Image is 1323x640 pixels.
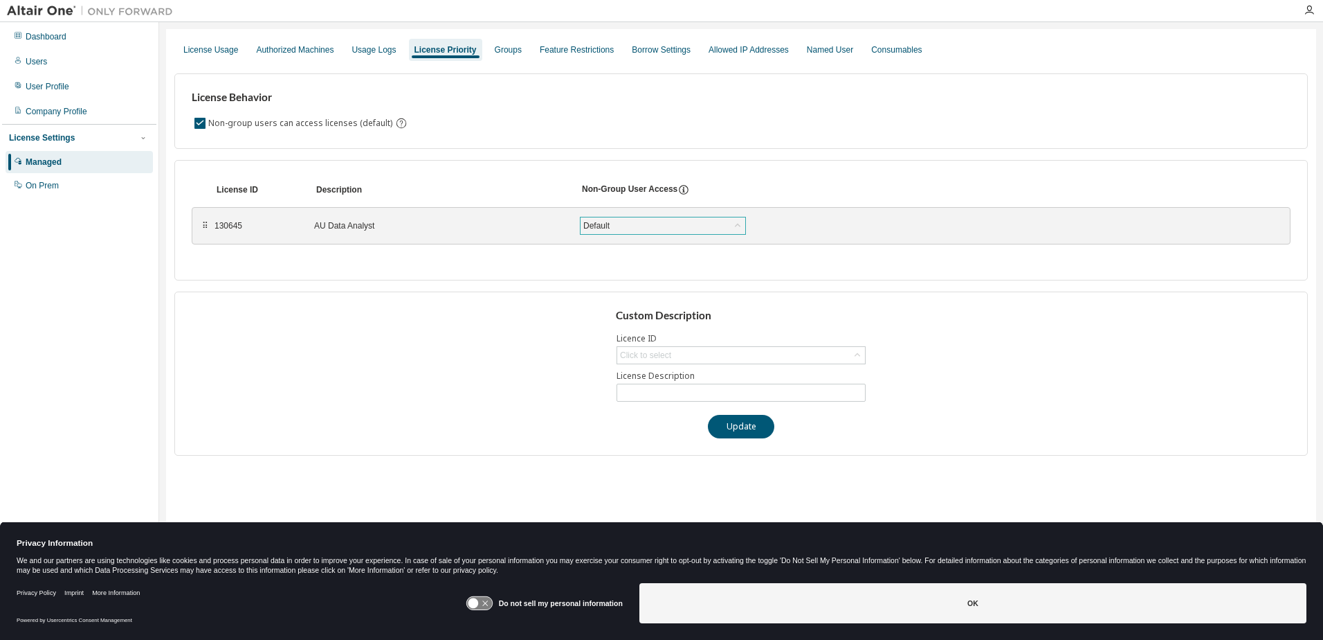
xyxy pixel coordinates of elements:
button: Update [708,415,774,438]
label: Non-group users can access licenses (default) [208,115,395,132]
div: License Priority [414,44,477,55]
label: Licence ID [617,333,866,344]
div: Groups [495,44,522,55]
div: Borrow Settings [632,44,691,55]
div: License Settings [9,132,75,143]
div: License Usage [183,44,238,55]
div: Click to select [617,347,865,364]
img: Altair One [7,4,180,18]
div: Company Profile [26,106,87,117]
div: Usage Logs [352,44,396,55]
svg: By default any user not assigned to any group can access any license. Turn this setting off to di... [395,117,408,130]
div: Allowed IP Addresses [709,44,789,55]
div: Users [26,56,47,67]
div: Authorized Machines [256,44,334,55]
div: 130645 [215,220,298,231]
h3: License Behavior [192,91,405,105]
div: Named User [807,44,853,55]
label: License Description [617,371,866,382]
div: Default [581,217,745,234]
div: ⠿ [201,220,209,231]
div: Default [581,218,612,233]
div: On Prem [26,180,59,191]
div: Feature Restrictions [540,44,614,55]
h3: Custom Description [616,309,867,323]
div: Description [316,184,565,195]
div: Consumables [871,44,922,55]
div: Click to select [620,350,671,361]
div: Managed [26,157,62,168]
div: License ID [217,184,300,195]
div: Dashboard [26,31,66,42]
div: User Profile [26,81,69,92]
div: AU Data Analyst [314,220,563,231]
div: Non-Group User Access [582,184,677,196]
